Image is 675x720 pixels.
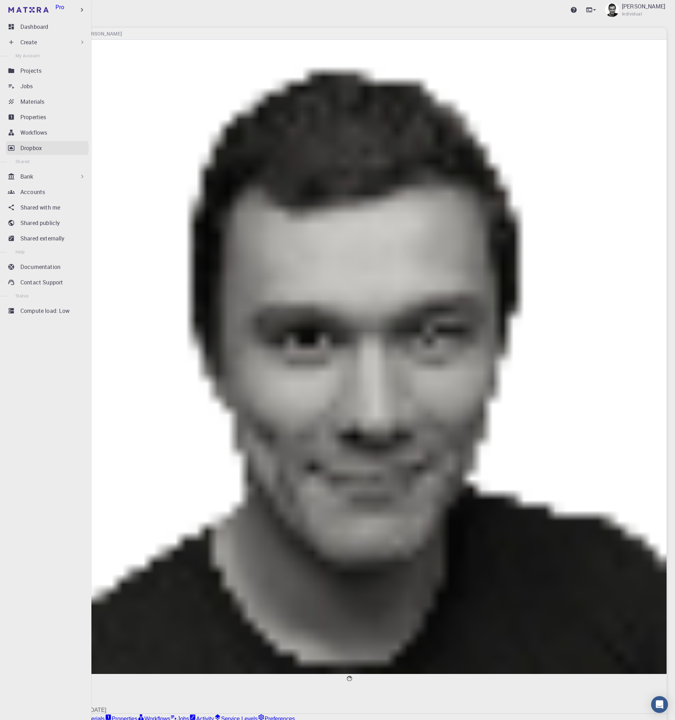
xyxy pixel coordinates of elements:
p: [PERSON_NAME] [622,2,665,11]
a: Materials [6,95,89,109]
span: Help [15,249,25,255]
a: Accounts [6,185,89,199]
a: Workflows [6,126,89,140]
span: Status [15,293,28,298]
p: Compute load: Low [20,307,70,315]
div: Bank [6,169,89,184]
p: Dropbox [20,144,42,152]
p: Contact Support [20,278,63,287]
span: Individual [622,11,642,18]
p: Documentation [20,263,60,271]
a: Properties [6,110,89,124]
span: My Account [15,53,40,58]
p: Bank [20,172,33,181]
a: Compute load: Low [6,304,89,318]
a: Projects [6,64,89,78]
p: Materials [20,97,44,106]
img: Timur Bazhirov [605,3,619,17]
a: Shared with me [6,200,89,214]
p: Dashboard [20,22,48,31]
a: Jobs [6,79,89,93]
img: logo [8,7,49,13]
span: Shared [15,159,30,164]
a: Documentation [6,260,89,274]
span: Support [15,5,40,11]
p: Projects [20,66,41,75]
h6: [PERSON_NAME] [81,30,122,38]
a: Shared externally [6,231,89,245]
p: Jobs [20,82,33,90]
div: Open Intercom Messenger [651,696,668,713]
a: Dropbox [6,141,89,155]
a: Shared publicly [6,216,89,230]
p: Accounts [20,188,45,196]
p: Workflows [20,128,47,137]
a: Contact Support [6,275,89,289]
a: Dashboard [6,20,89,34]
p: Shared with me [20,203,60,212]
p: Shared externally [20,234,65,243]
p: Shared publicly [20,219,60,227]
div: Create [6,35,89,49]
p: Properties [20,113,46,121]
p: Create [20,38,37,46]
p: [PERSON_NAME] [32,687,667,694]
